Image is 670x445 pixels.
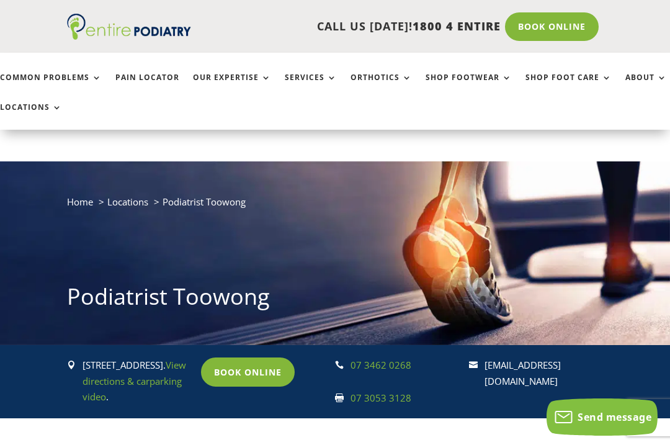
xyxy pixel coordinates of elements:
a: [EMAIL_ADDRESS][DOMAIN_NAME] [485,359,561,387]
span: 1800 4 ENTIRE [413,19,501,34]
p: CALL US [DATE]! [191,19,501,35]
p: [STREET_ADDRESS]. . [83,357,193,405]
a: Entire Podiatry [67,30,191,42]
a: View directions & carparking video [83,359,186,403]
a: Locations [107,196,148,208]
a: Pain Locator [115,73,179,100]
a: Shop Foot Care [525,73,612,100]
a: 07 3053 3128 [351,392,411,404]
span:  [335,361,344,369]
h1: Podiatrist Toowong [67,281,603,318]
a: 07 3462 0268 [351,359,411,371]
button: Send message [547,398,658,436]
a: About [625,73,667,100]
a: Home [67,196,93,208]
span:  [335,393,344,402]
a: Book Online [201,357,295,386]
a: Shop Footwear [426,73,512,100]
a: Our Expertise [193,73,271,100]
img: logo (1) [67,14,191,40]
a: Services [285,73,337,100]
a: Book Online [505,12,599,41]
nav: breadcrumb [67,194,603,219]
span: Podiatrist Toowong [163,196,246,208]
a: Orthotics [351,73,412,100]
span: Send message [578,410,651,424]
span:  [469,361,478,369]
span:  [67,361,76,369]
